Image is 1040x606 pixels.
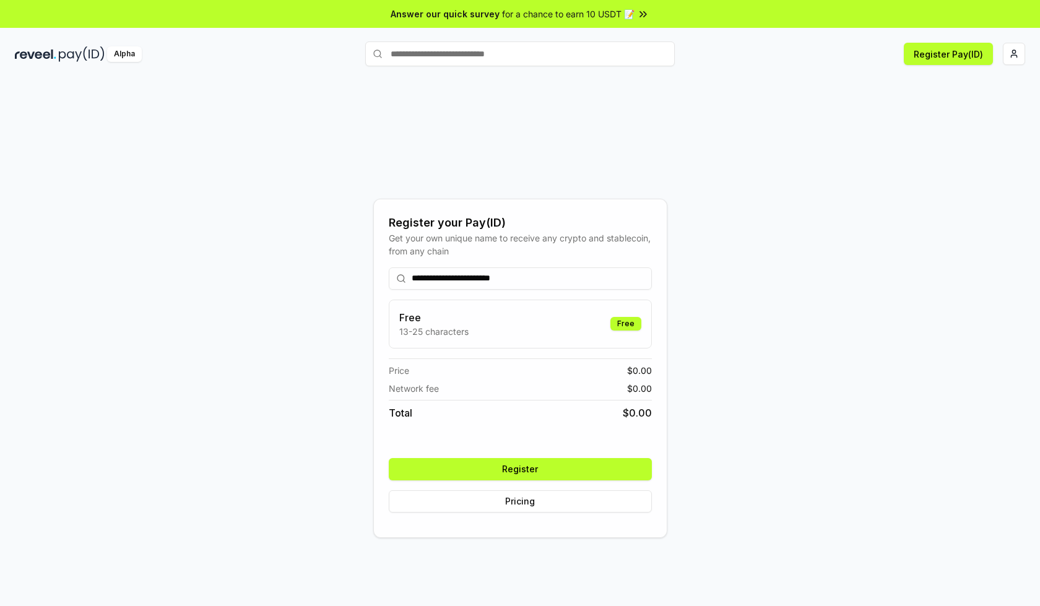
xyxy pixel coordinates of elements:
span: Network fee [389,382,439,395]
button: Register [389,458,652,480]
img: reveel_dark [15,46,56,62]
span: Price [389,364,409,377]
span: Answer our quick survey [391,7,500,20]
button: Register Pay(ID) [904,43,993,65]
div: Alpha [107,46,142,62]
span: $ 0.00 [623,405,652,420]
div: Register your Pay(ID) [389,214,652,232]
span: $ 0.00 [627,382,652,395]
h3: Free [399,310,469,325]
div: Get your own unique name to receive any crypto and stablecoin, from any chain [389,232,652,258]
button: Pricing [389,490,652,513]
div: Free [610,317,641,331]
span: $ 0.00 [627,364,652,377]
p: 13-25 characters [399,325,469,338]
img: pay_id [59,46,105,62]
span: for a chance to earn 10 USDT 📝 [502,7,635,20]
span: Total [389,405,412,420]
